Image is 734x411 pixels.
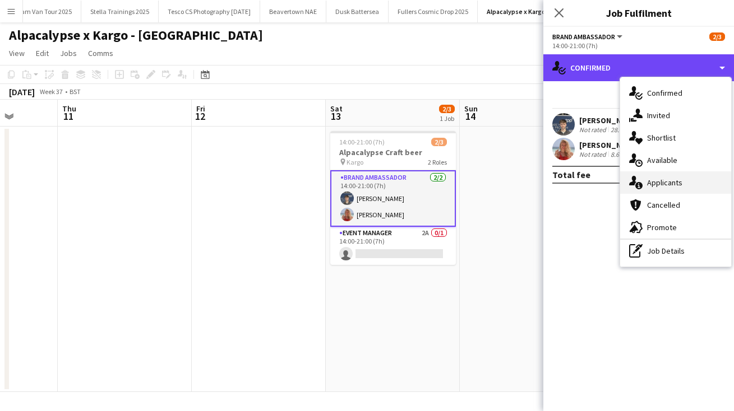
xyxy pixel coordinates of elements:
[329,110,343,123] span: 13
[9,86,35,97] div: [DATE]
[647,110,670,120] span: Invited
[347,158,363,166] span: Kargo
[647,178,682,188] span: Applicants
[260,1,326,22] button: Beavertown NAE
[552,41,725,50] div: 14:00-21:00 (7h)
[37,87,65,96] span: Week 37
[56,46,81,60] a: Jobs
[60,48,77,58] span: Jobs
[88,48,113,58] span: Comms
[62,104,76,114] span: Thu
[31,46,53,60] a: Edit
[159,1,260,22] button: Tesco CS Photography [DATE]
[464,104,478,114] span: Sun
[70,87,81,96] div: BST
[81,1,159,22] button: Stella Trainings 2025
[579,115,639,125] div: [PERSON_NAME]
[579,140,639,150] div: [PERSON_NAME]
[608,150,632,158] div: 8.63mi
[84,46,118,60] a: Comms
[330,131,456,265] app-job-card: 14:00-21:00 (7h)2/3Alpacalypse Craft beer Kargo2 RolesBrand Ambassador2/214:00-21:00 (7h)[PERSON_...
[330,147,456,157] h3: Alpacalypse Craft beer
[647,88,682,98] span: Confirmed
[330,170,456,227] app-card-role: Brand Ambassador2/214:00-21:00 (7h)[PERSON_NAME][PERSON_NAME]
[326,1,389,22] button: Dusk Battersea
[9,48,25,58] span: View
[543,54,734,81] div: Confirmed
[36,48,49,58] span: Edit
[647,200,680,210] span: Cancelled
[439,105,455,113] span: 2/3
[647,222,677,232] span: Promote
[579,150,608,158] div: Not rated
[8,1,81,22] button: Jam Van Tour 2025
[61,110,76,123] span: 11
[709,32,725,41] span: 2/3
[440,114,454,123] div: 1 Job
[463,110,478,123] span: 14
[552,32,615,41] span: Brand Ambassador
[608,125,635,134] div: 28.48mi
[330,227,456,265] app-card-role: Event Manager2A0/114:00-21:00 (7h)
[647,155,677,165] span: Available
[9,27,263,44] h1: Alpacalypse x Kargo - [GEOGRAPHIC_DATA]
[428,158,447,166] span: 2 Roles
[620,240,731,262] div: Job Details
[579,125,608,134] div: Not rated
[543,6,734,20] h3: Job Fulfilment
[195,110,205,123] span: 12
[431,138,447,146] span: 2/3
[552,169,590,180] div: Total fee
[330,104,343,114] span: Sat
[647,133,676,143] span: Shortlist
[4,46,29,60] a: View
[478,1,622,22] button: Alpacalypse x Kargo - [GEOGRAPHIC_DATA]
[196,104,205,114] span: Fri
[339,138,385,146] span: 14:00-21:00 (7h)
[552,32,624,41] button: Brand Ambassador
[389,1,478,22] button: Fullers Cosmic Drop 2025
